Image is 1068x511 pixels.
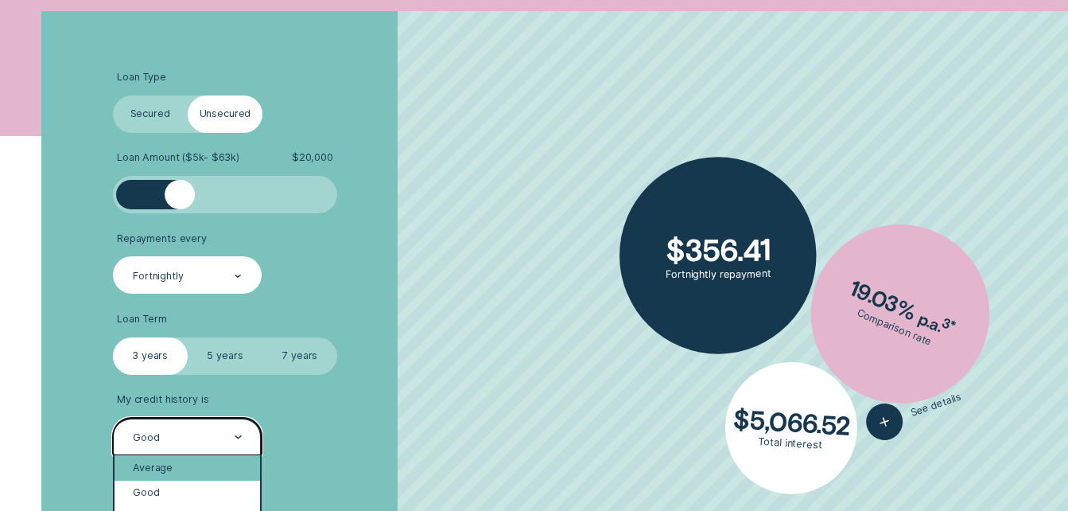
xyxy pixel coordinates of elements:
[117,313,167,326] span: Loan Term
[262,337,337,375] label: 7 years
[292,151,333,164] span: $ 20,000
[117,393,209,406] span: My credit history is
[117,232,207,245] span: Repayments every
[115,481,261,505] div: Good
[113,337,188,375] label: 3 years
[117,151,239,164] span: Loan Amount ( $5k - $63k )
[115,455,261,480] div: Average
[133,270,184,283] div: Fortnightly
[117,71,166,84] span: Loan Type
[909,390,963,419] span: See details
[113,96,188,133] label: Secured
[188,337,262,375] label: 5 years
[133,431,160,444] div: Good
[862,379,967,445] button: See details
[188,96,262,133] label: Unsecured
